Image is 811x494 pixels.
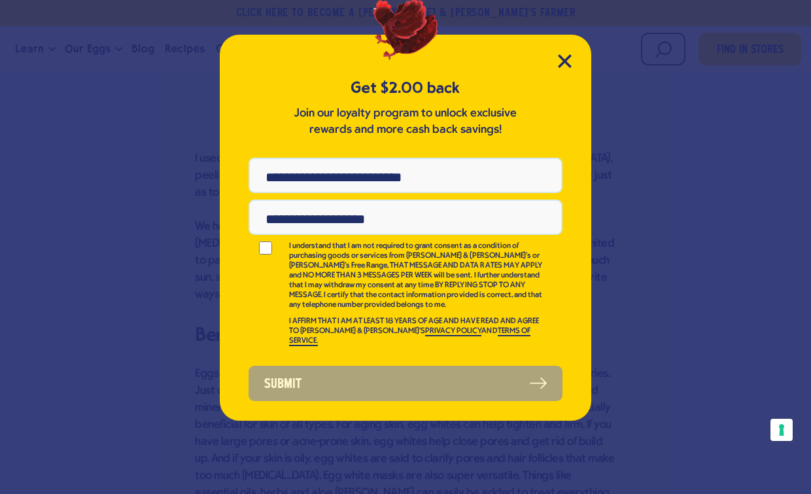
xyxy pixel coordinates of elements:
[770,419,793,441] button: Your consent preferences for tracking technologies
[289,241,544,310] p: I understand that I am not required to grant consent as a condition of purchasing goods or servic...
[289,327,530,346] a: TERMS OF SERVICE.
[558,54,572,68] button: Close Modal
[289,317,544,346] p: I AFFIRM THAT I AM AT LEAST 18 YEARS OF AGE AND HAVE READ AND AGREE TO [PERSON_NAME] & [PERSON_NA...
[425,327,481,336] a: PRIVACY POLICY
[291,105,520,138] p: Join our loyalty program to unlock exclusive rewards and more cash back savings!
[249,366,562,401] button: Submit
[249,241,283,255] input: I understand that I am not required to grant consent as a condition of purchasing goods or servic...
[249,77,562,99] h5: Get $2.00 back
